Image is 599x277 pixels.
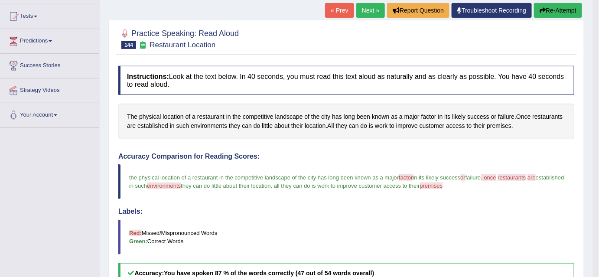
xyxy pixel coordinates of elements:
[254,121,260,130] span: Click to see word definition
[0,78,99,100] a: Strategy Videos
[118,66,574,95] h4: Look at the text below. In 40 seconds, you must read this text aloud as naturally and as clearly ...
[473,121,485,130] span: Click to see word definition
[138,41,147,49] small: Exam occurring question
[375,121,388,130] span: Click to see word definition
[356,3,385,18] a: Next »
[0,4,99,26] a: Tests
[361,121,368,130] span: Click to see word definition
[446,121,465,130] span: Click to see word definition
[321,112,330,121] span: Click to see word definition
[242,121,252,130] span: Click to see word definition
[127,112,137,121] span: Click to see word definition
[118,27,239,49] h2: Practice Speaking: Read Aloud
[163,112,184,121] span: Click to see word definition
[467,112,489,121] span: Click to see word definition
[192,112,195,121] span: Click to see word definition
[147,182,181,189] span: environments
[369,121,373,130] span: Click to see word definition
[176,121,189,130] span: Click to see word definition
[304,112,309,121] span: Click to see word definition
[311,112,319,121] span: Click to see word definition
[498,174,526,181] span: restaurants
[344,112,355,121] span: Click to see word definition
[461,174,466,181] span: or
[127,73,169,80] b: Instructions:
[0,54,99,75] a: Success Stories
[420,121,445,130] span: Click to see word definition
[127,121,136,130] span: Click to see word definition
[452,3,532,18] a: Troubleshoot Recording
[438,112,443,121] span: Click to see word definition
[413,174,461,181] span: in its likely success
[391,112,398,121] span: Click to see word definition
[139,112,161,121] span: Click to see word definition
[262,121,273,130] span: Click to see word definition
[390,121,395,130] span: Click to see word definition
[170,121,175,130] span: Click to see word definition
[444,112,450,121] span: Click to see word definition
[325,3,354,18] a: « Prev
[274,182,420,189] span: all they can do is work to improve customer access to their
[243,112,273,121] span: Click to see word definition
[0,29,99,51] a: Predictions
[327,121,334,130] span: Click to see word definition
[226,112,231,121] span: Click to see word definition
[357,112,370,121] span: Click to see word definition
[118,104,574,139] div: . . .
[129,174,399,181] span: the physical location of a restaurant in the competitive landscape of the city has long been know...
[467,121,472,130] span: Click to see word definition
[121,41,136,49] span: 144
[533,112,563,121] span: Click to see word definition
[181,182,270,189] span: they can do little about their location
[349,121,359,130] span: Click to see word definition
[186,112,191,121] span: Click to see word definition
[150,41,215,49] small: Restaurant Location
[191,121,227,130] span: Click to see word definition
[233,112,241,121] span: Click to see word definition
[129,230,142,236] b: Red:
[420,182,443,189] span: premises
[396,121,418,130] span: Click to see word definition
[271,182,273,189] span: .
[137,121,168,130] span: Click to see word definition
[452,112,466,121] span: Click to see word definition
[399,174,413,181] span: factor
[332,112,342,121] span: Click to see word definition
[491,112,496,121] span: Click to see word definition
[481,174,496,181] span: . once
[387,3,449,18] button: Report Question
[118,153,574,160] h4: Accuracy Comparison for Reading Scores:
[466,174,481,181] span: failure
[197,112,225,121] span: Click to see word definition
[0,103,99,125] a: Your Account
[336,121,347,130] span: Click to see word definition
[527,174,536,181] span: are
[129,238,147,244] b: Green:
[421,112,436,121] span: Click to see word definition
[305,121,326,130] span: Click to see word definition
[164,270,374,277] b: You have spoken 87 % of the words correctly (47 out of 54 words overall)
[399,112,403,121] span: Click to see word definition
[118,220,574,254] blockquote: Missed/Mispronounced Words Correct Words
[274,121,290,130] span: Click to see word definition
[498,112,514,121] span: Click to see word definition
[291,121,303,130] span: Click to see word definition
[229,121,240,130] span: Click to see word definition
[404,112,420,121] span: Click to see word definition
[516,112,531,121] span: Click to see word definition
[275,112,303,121] span: Click to see word definition
[534,3,582,18] button: Re-Attempt
[372,112,389,121] span: Click to see word definition
[487,121,511,130] span: Click to see word definition
[118,208,574,215] h4: Labels:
